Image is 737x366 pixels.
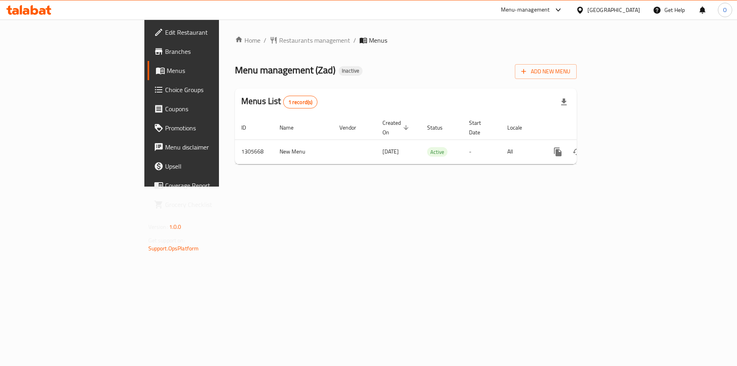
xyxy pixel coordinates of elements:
a: Choice Groups [148,80,268,99]
button: Add New Menu [515,64,577,79]
button: more [548,142,568,161]
div: Menu-management [501,5,550,15]
a: Restaurants management [270,35,350,45]
nav: breadcrumb [235,35,577,45]
span: Menu management ( Zad ) [235,61,335,79]
span: Grocery Checklist [165,200,261,209]
a: Grocery Checklist [148,195,268,214]
div: Export file [554,92,573,112]
a: Edit Restaurant [148,23,268,42]
th: Actions [542,116,631,140]
td: All [501,140,542,164]
span: Locale [507,123,532,132]
span: 1.0.0 [169,222,181,232]
span: Coupons [165,104,261,114]
span: 1 record(s) [284,98,317,106]
div: Active [427,147,447,157]
a: Branches [148,42,268,61]
td: New Menu [273,140,333,164]
span: Name [280,123,304,132]
span: ID [241,123,256,132]
span: Active [427,148,447,157]
span: O [723,6,727,14]
span: Version: [148,222,168,232]
a: Menu disclaimer [148,138,268,157]
span: Choice Groups [165,85,261,94]
span: Branches [165,47,261,56]
a: Upsell [148,157,268,176]
span: Menus [369,35,387,45]
div: [GEOGRAPHIC_DATA] [587,6,640,14]
span: Inactive [339,67,363,74]
span: Status [427,123,453,132]
span: Menu disclaimer [165,142,261,152]
span: [DATE] [382,146,399,157]
a: Support.OpsPlatform [148,243,199,254]
span: Start Date [469,118,491,137]
button: Change Status [568,142,587,161]
a: Coverage Report [148,176,268,195]
span: Vendor [339,123,367,132]
span: Promotions [165,123,261,133]
span: Get support on: [148,235,185,246]
span: Edit Restaurant [165,28,261,37]
span: Coverage Report [165,181,261,190]
a: Promotions [148,118,268,138]
td: - [463,140,501,164]
table: enhanced table [235,116,631,164]
span: Restaurants management [279,35,350,45]
li: / [353,35,356,45]
a: Menus [148,61,268,80]
h2: Menus List [241,95,317,108]
a: Coupons [148,99,268,118]
span: Menus [167,66,261,75]
div: Total records count [283,96,318,108]
span: Upsell [165,161,261,171]
span: Add New Menu [521,67,570,77]
div: Inactive [339,66,363,76]
span: Created On [382,118,411,137]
